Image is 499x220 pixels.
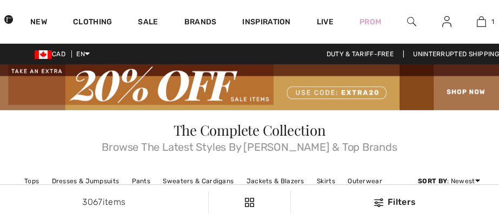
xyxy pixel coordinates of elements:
a: 1 [464,15,498,28]
a: New [30,17,47,29]
strong: Sort By [418,177,447,185]
a: Sale [138,17,158,29]
a: Jackets & Blazers [241,174,310,188]
a: Brands [184,17,217,29]
img: search the website [407,15,416,28]
span: CAD [35,50,70,58]
a: Skirts [311,174,341,188]
img: Filters [245,198,254,207]
a: Tops [19,174,44,188]
div: Filters [297,196,493,209]
img: Canadian Dollar [35,50,52,59]
span: 3067 [82,197,102,207]
span: The Complete Collection [174,121,326,139]
span: Inspiration [242,17,290,29]
span: 1 [491,17,494,26]
a: Prom [360,16,381,28]
img: My Info [442,15,451,28]
a: Sign In [434,15,460,29]
img: Filters [374,198,383,207]
a: Dresses & Jumpsuits [46,174,125,188]
a: Sweaters & Cardigans [157,174,239,188]
span: Browse The Latest Styles By [PERSON_NAME] & Top Brands [19,137,480,152]
a: Outerwear [342,174,388,188]
img: My Bag [477,15,486,28]
a: Clothing [73,17,112,29]
div: : Newest [418,176,480,186]
span: EN [76,50,90,58]
img: 1ère Avenue [4,9,13,30]
a: Pants [127,174,156,188]
a: Live [317,16,334,28]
